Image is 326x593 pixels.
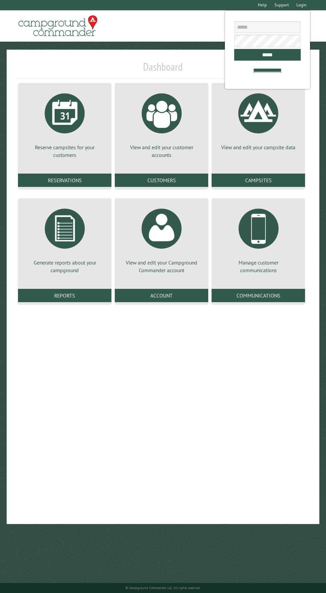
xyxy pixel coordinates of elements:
[123,88,200,159] a: View and edit your customer accounts
[220,88,297,151] a: View and edit your campsite data
[26,144,103,159] p: Reserve campsites for your customers
[26,259,103,274] p: Generate reports about your campground
[18,289,111,302] a: Reports
[220,144,297,151] p: View and edit your campsite data
[220,259,297,274] p: Manage customer communications
[123,259,200,274] p: View and edit your Campground Commander account
[220,204,297,274] a: Manage customer communications
[26,204,103,274] a: Generate reports about your campground
[212,174,305,187] a: Campsites
[123,204,200,274] a: View and edit your Campground Commander account
[212,289,305,302] a: Communications
[18,174,111,187] a: Reservations
[115,174,208,187] a: Customers
[125,586,201,590] small: © Campground Commander LLC. All rights reserved.
[16,60,310,79] h1: Dashboard
[26,88,103,159] a: Reserve campsites for your customers
[16,13,99,39] img: Campground Commander
[115,289,208,302] a: Account
[123,144,200,159] p: View and edit your customer accounts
